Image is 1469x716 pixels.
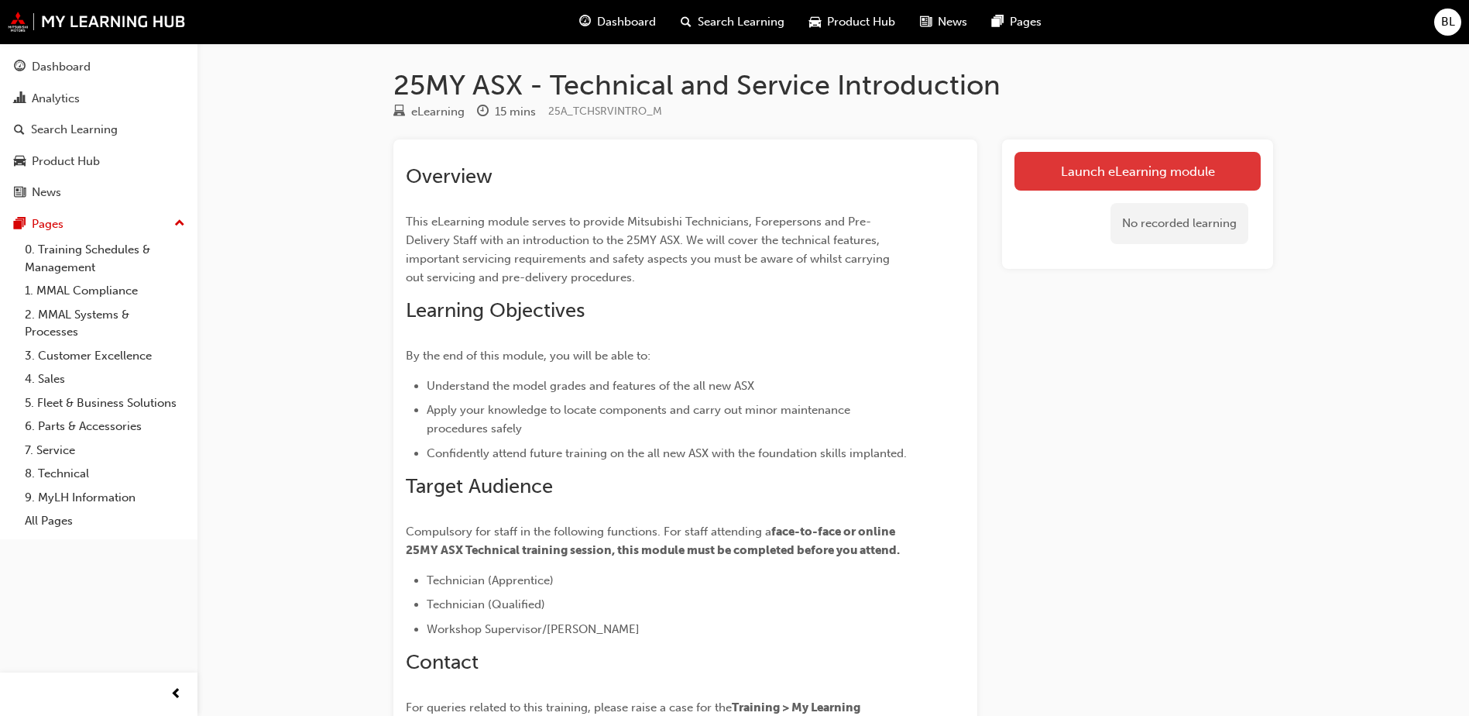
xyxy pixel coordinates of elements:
[406,474,553,498] span: Target Audience
[19,344,191,368] a: 3. Customer Excellence
[992,12,1004,32] span: pages-icon
[579,12,591,32] span: guage-icon
[393,105,405,119] span: learningResourceType_ELEARNING-icon
[19,486,191,510] a: 9. MyLH Information
[406,701,732,714] span: For queries related to this training, please raise a case for the
[170,685,182,704] span: prev-icon
[1014,152,1261,191] a: Launch eLearning module
[6,210,191,239] button: Pages
[19,238,191,279] a: 0. Training Schedules & Management
[427,573,554,587] span: Technician (Apprentice)
[19,462,191,486] a: 8. Technical
[908,6,980,38] a: news-iconNews
[427,622,640,636] span: Workshop Supervisor/[PERSON_NAME]
[797,6,908,38] a: car-iconProduct Hub
[14,123,25,137] span: search-icon
[6,84,191,113] a: Analytics
[938,13,967,31] span: News
[548,105,662,118] span: Learning resource code
[427,379,754,393] span: Understand the model grades and features of the all new ASX
[427,597,545,611] span: Technician (Qualified)
[31,121,118,139] div: Search Learning
[8,12,186,32] img: mmal
[32,215,63,233] div: Pages
[406,525,900,557] span: face-to-face or online 25MY ASX Technical training session, this module must be completed before ...
[427,446,907,460] span: Confidently attend future training on the all new ASX with the foundation skills implanted.
[19,439,191,463] a: 7. Service
[668,6,797,38] a: search-iconSearch Learning
[14,155,26,169] span: car-icon
[477,102,536,122] div: Duration
[6,147,191,176] a: Product Hub
[19,279,191,303] a: 1. MMAL Compliance
[6,53,191,81] a: Dashboard
[19,391,191,415] a: 5. Fleet & Business Solutions
[427,403,853,435] span: Apply your knowledge to locate components and carry out minor maintenance procedures safely
[495,103,536,121] div: 15 mins
[32,58,91,76] div: Dashboard
[6,115,191,144] a: Search Learning
[1434,9,1461,36] button: BL
[14,60,26,74] span: guage-icon
[406,650,479,674] span: Contact
[920,12,932,32] span: news-icon
[19,415,191,439] a: 6. Parts & Accessories
[19,509,191,533] a: All Pages
[19,367,191,391] a: 4. Sales
[32,184,61,201] div: News
[406,298,585,322] span: Learning Objectives
[32,153,100,170] div: Product Hub
[567,6,668,38] a: guage-iconDashboard
[406,525,771,539] span: Compulsory for staff in the following functions. For staff attending a
[14,92,26,106] span: chart-icon
[1010,13,1042,31] span: Pages
[406,349,650,363] span: By the end of this module, you will be able to:
[393,68,1273,102] h1: 25MY ASX - Technical and Service Introduction
[6,178,191,207] a: News
[477,105,489,119] span: clock-icon
[698,13,784,31] span: Search Learning
[827,13,895,31] span: Product Hub
[681,12,692,32] span: search-icon
[597,13,656,31] span: Dashboard
[1110,203,1248,244] div: No recorded learning
[14,186,26,200] span: news-icon
[174,214,185,234] span: up-icon
[406,164,493,188] span: Overview
[1441,13,1455,31] span: BL
[411,103,465,121] div: eLearning
[19,303,191,344] a: 2. MMAL Systems & Processes
[393,102,465,122] div: Type
[14,218,26,232] span: pages-icon
[406,215,893,284] span: This eLearning module serves to provide Mitsubishi Technicians, Forepersons and Pre-Delivery Staf...
[980,6,1054,38] a: pages-iconPages
[809,12,821,32] span: car-icon
[6,50,191,210] button: DashboardAnalyticsSearch LearningProduct HubNews
[32,90,80,108] div: Analytics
